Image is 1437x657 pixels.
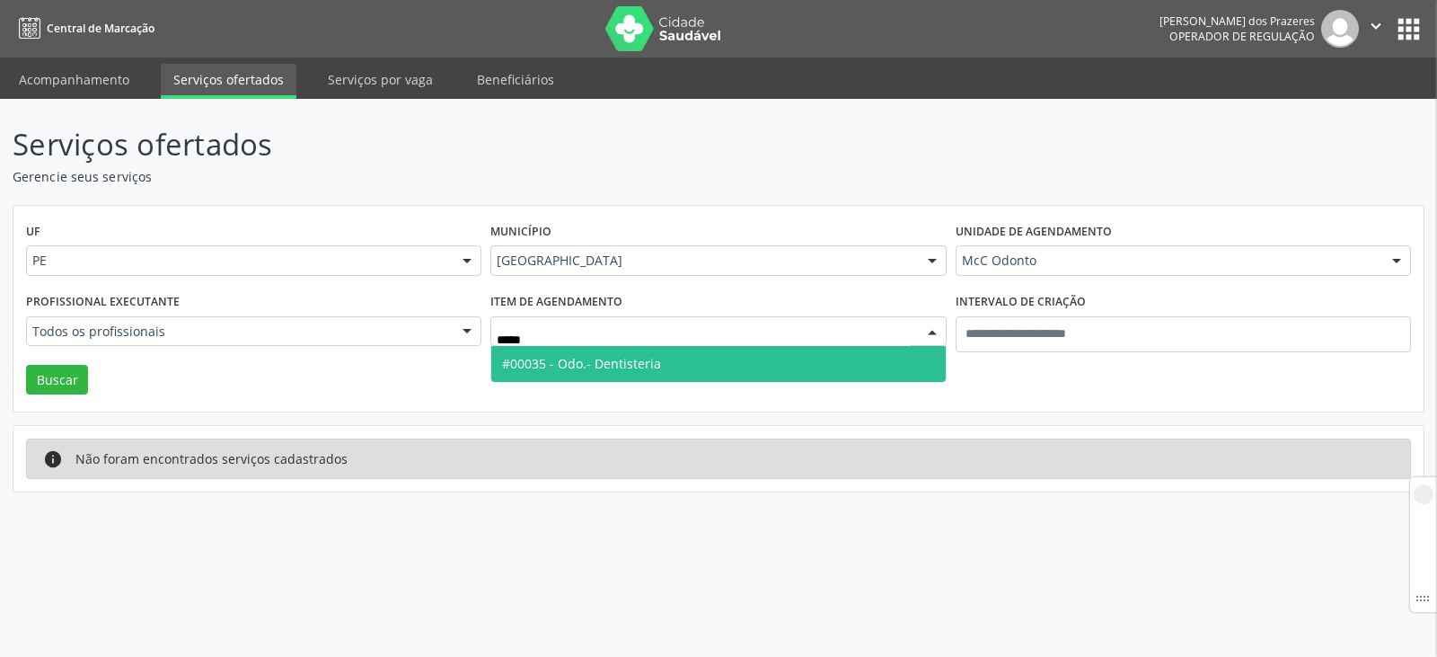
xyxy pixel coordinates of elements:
[962,252,1374,270] span: McC Odonto
[13,122,1001,167] p: Serviços ofertados
[490,218,551,246] label: Município
[1169,29,1315,44] span: Operador de regulação
[75,449,348,469] div: Não foram encontrados serviços cadastrados
[490,289,622,316] label: Item de agendamento
[956,289,1086,316] label: Intervalo de criação
[1159,13,1315,29] div: [PERSON_NAME] dos Prazeres
[956,218,1112,246] label: Unidade de agendamento
[26,365,88,395] button: Buscar
[32,323,445,341] span: Todos os profissionais
[32,252,445,270] span: PE
[502,355,661,372] span: #00035 - Odo.- Dentisteria
[161,64,296,99] a: Serviços ofertados
[1366,16,1386,36] i: 
[6,64,142,95] a: Acompanhamento
[13,13,154,43] a: Central de Marcação
[1393,13,1424,45] button: apps
[26,289,180,316] label: Profissional executante
[47,21,154,36] span: Central de Marcação
[13,167,1001,186] p: Gerencie seus serviços
[464,64,567,95] a: Beneficiários
[497,252,909,270] span: [GEOGRAPHIC_DATA]
[1359,10,1393,48] button: 
[26,218,40,246] label: UF
[43,449,63,469] i: info
[315,64,445,95] a: Serviços por vaga
[1321,10,1359,48] img: img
